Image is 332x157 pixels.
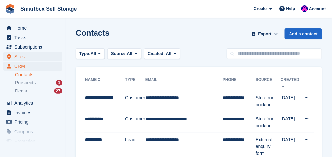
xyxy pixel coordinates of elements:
span: Prospects [15,80,36,86]
th: Type [125,75,145,91]
span: All [166,51,172,56]
span: Subscriptions [14,42,54,52]
button: Created: All [144,48,180,59]
span: Source: [111,50,127,57]
span: Coupons [14,127,54,136]
span: Type: [79,50,91,57]
a: menu [3,98,62,108]
td: [DATE] [281,91,300,112]
button: Source: All [107,48,141,59]
span: Home [14,23,54,33]
a: menu [3,33,62,42]
span: Pricing [14,118,54,127]
a: menu [3,127,62,136]
span: Create [254,5,267,12]
span: Tasks [14,33,54,42]
button: Type: All [76,48,105,59]
a: menu [3,108,62,117]
a: Smartbox Self Storage [18,3,80,14]
a: Add a contact [285,28,322,39]
td: Customer [125,112,145,133]
a: Deals 27 [15,88,62,94]
a: menu [3,118,62,127]
img: stora-icon-8386f47178a22dfd0bd8f6a31ec36ba5ce8667c1dd55bd0f319d3a0aa187defe.svg [5,4,15,14]
span: Export [258,31,272,37]
span: Account [309,6,326,12]
td: Storefront booking [256,91,281,112]
div: 27 [54,88,62,94]
span: Help [286,5,295,12]
h1: Contacts [76,28,110,37]
a: menu [3,62,62,71]
img: Sam Austin [301,5,308,12]
span: All [127,50,133,57]
span: All [91,50,96,57]
a: menu [3,42,62,52]
td: [DATE] [281,112,300,133]
th: Phone [223,75,256,91]
a: menu [3,52,62,61]
th: Source [256,75,281,91]
span: Deals [15,88,27,94]
span: Analytics [14,98,54,108]
a: Name [85,77,102,82]
span: Invoices [14,108,54,117]
button: Export [250,28,279,39]
td: Customer [125,91,145,112]
span: CRM [14,62,54,71]
a: Prospects 1 [15,79,62,86]
td: Storefront booking [256,112,281,133]
th: Email [145,75,223,91]
span: Sites [14,52,54,61]
span: Created: [148,51,165,56]
a: menu [3,137,62,146]
span: Protection [14,137,54,146]
a: Contacts [15,72,62,78]
div: 1 [56,80,62,86]
a: Created [281,77,299,88]
a: menu [3,23,62,33]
